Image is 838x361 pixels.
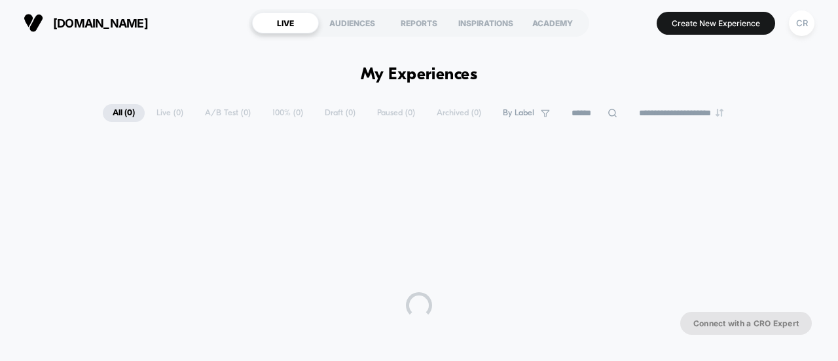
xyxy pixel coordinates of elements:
[361,66,478,85] h1: My Experiences
[103,104,145,122] span: All ( 0 )
[519,12,586,33] div: ACADEMY
[716,109,723,117] img: end
[785,10,818,37] button: CR
[386,12,452,33] div: REPORTS
[252,12,319,33] div: LIVE
[53,16,148,30] span: [DOMAIN_NAME]
[503,108,534,118] span: By Label
[319,12,386,33] div: AUDIENCES
[789,10,814,36] div: CR
[24,13,43,33] img: Visually logo
[452,12,519,33] div: INSPIRATIONS
[657,12,775,35] button: Create New Experience
[20,12,152,33] button: [DOMAIN_NAME]
[680,312,812,335] button: Connect with a CRO Expert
